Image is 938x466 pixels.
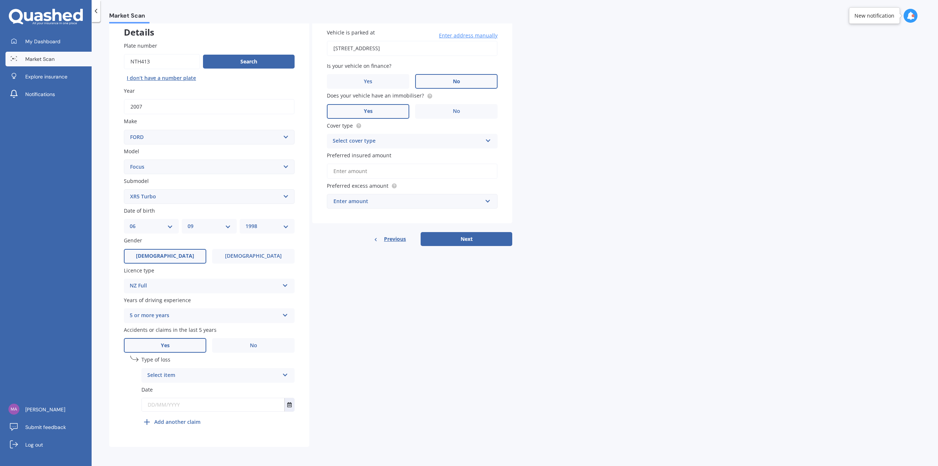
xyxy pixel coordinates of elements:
[124,118,137,125] span: Make
[8,404,19,415] img: ce672c799aa917512453b5c6f769bb07
[124,87,135,94] span: Year
[327,92,424,99] span: Does your vehicle have an immobiliser?
[384,234,406,245] span: Previous
[439,32,498,39] span: Enter address manually
[5,402,92,417] a: [PERSON_NAME]
[25,38,60,45] span: My Dashboard
[327,152,391,159] span: Preferred insured amount
[109,12,149,22] span: Market Scan
[136,253,194,259] span: [DEMOGRAPHIC_DATA]
[124,72,199,84] button: I don’t have a number plate
[25,406,65,413] span: [PERSON_NAME]
[142,398,284,411] input: DD/MM/YYYY
[333,137,482,146] div: Select cover type
[124,177,149,184] span: Submodel
[5,69,92,84] a: Explore insurance
[147,371,279,380] div: Select item
[141,356,170,363] span: Type of loss
[364,108,373,114] span: Yes
[124,207,155,214] span: Date of birth
[364,78,372,85] span: Yes
[5,52,92,66] a: Market Scan
[25,423,66,431] span: Submit feedback
[453,108,460,114] span: No
[453,78,460,85] span: No
[124,237,142,244] span: Gender
[5,437,92,452] a: Log out
[124,326,217,333] span: Accidents or claims in the last 5 years
[109,14,309,36] div: Details
[124,267,154,274] span: Licence type
[25,55,55,63] span: Market Scan
[25,441,43,448] span: Log out
[327,29,375,36] span: Vehicle is parked at
[333,197,482,205] div: Enter amount
[203,55,295,69] button: Search
[25,91,55,98] span: Notifications
[124,297,191,304] span: Years of driving experience
[154,418,200,426] b: Add another claim
[327,164,498,179] input: Enter amount
[124,99,295,114] input: YYYY
[161,342,170,349] span: Yes
[5,34,92,49] a: My Dashboard
[124,54,200,69] input: Enter plate number
[854,12,894,19] div: New notification
[25,73,67,80] span: Explore insurance
[327,182,388,189] span: Preferred excess amount
[327,62,391,69] span: Is your vehicle on finance?
[327,41,498,56] input: Enter address
[225,253,282,259] span: [DEMOGRAPHIC_DATA]
[327,122,353,129] span: Cover type
[141,386,153,393] span: Date
[130,311,279,320] div: 5 or more years
[5,87,92,102] a: Notifications
[130,282,279,290] div: NZ Full
[421,232,512,246] button: Next
[124,148,139,155] span: Model
[250,342,257,349] span: No
[284,398,294,411] button: Select date
[5,420,92,434] a: Submit feedback
[124,42,157,49] span: Plate number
